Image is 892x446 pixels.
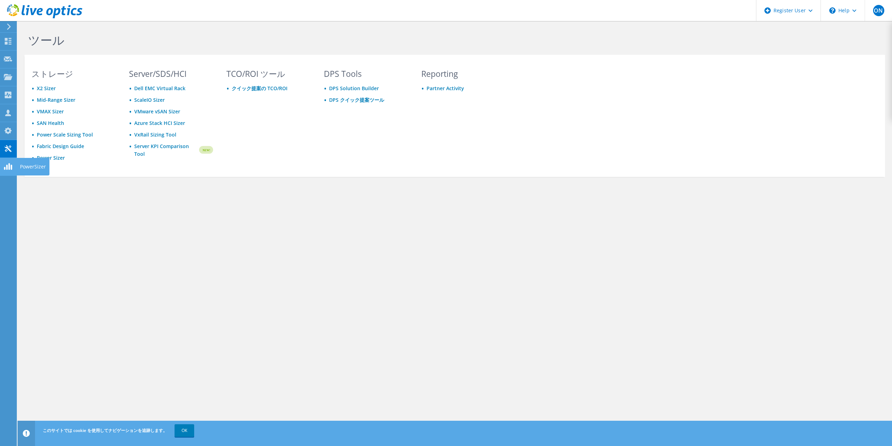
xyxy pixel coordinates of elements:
[324,70,408,78] h3: DPS Tools
[829,7,836,14] svg: \n
[329,96,384,103] a: DPS クイック提案ツール
[873,5,884,16] span: ON
[37,143,84,149] a: Fabric Design Guide
[43,427,167,433] span: このサイトでは cookie を使用してナビゲーションを追跡します。
[226,70,311,78] h3: TCO/ROI ツール
[37,85,56,92] a: X2 Sizer
[427,85,464,92] a: Partner Activity
[421,70,505,78] h3: Reporting
[329,85,379,92] a: DPS Solution Builder
[134,85,185,92] a: Dell EMC Virtual Rack
[37,120,64,126] a: SAN Health
[37,96,75,103] a: Mid-Range Sizer
[134,120,185,126] a: Azure Stack HCI Sizer
[129,70,213,78] h3: Server/SDS/HCI
[37,108,64,115] a: VMAX Sizer
[37,154,65,161] a: Power Sizer
[32,70,116,78] h3: ストレージ
[37,131,93,138] a: Power Scale Sizing Tool
[16,158,49,175] div: PowerSizer
[28,33,501,47] h1: ツール
[134,131,176,138] a: VxRail Sizing Tool
[232,85,287,92] a: クイック提案の TCO/ROI
[134,108,180,115] a: VMware vSAN Sizer
[198,142,213,158] img: new-badge.svg
[175,424,194,437] a: OK
[134,142,198,158] a: Server KPI Comparison Tool
[134,96,165,103] a: ScaleIO Sizer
